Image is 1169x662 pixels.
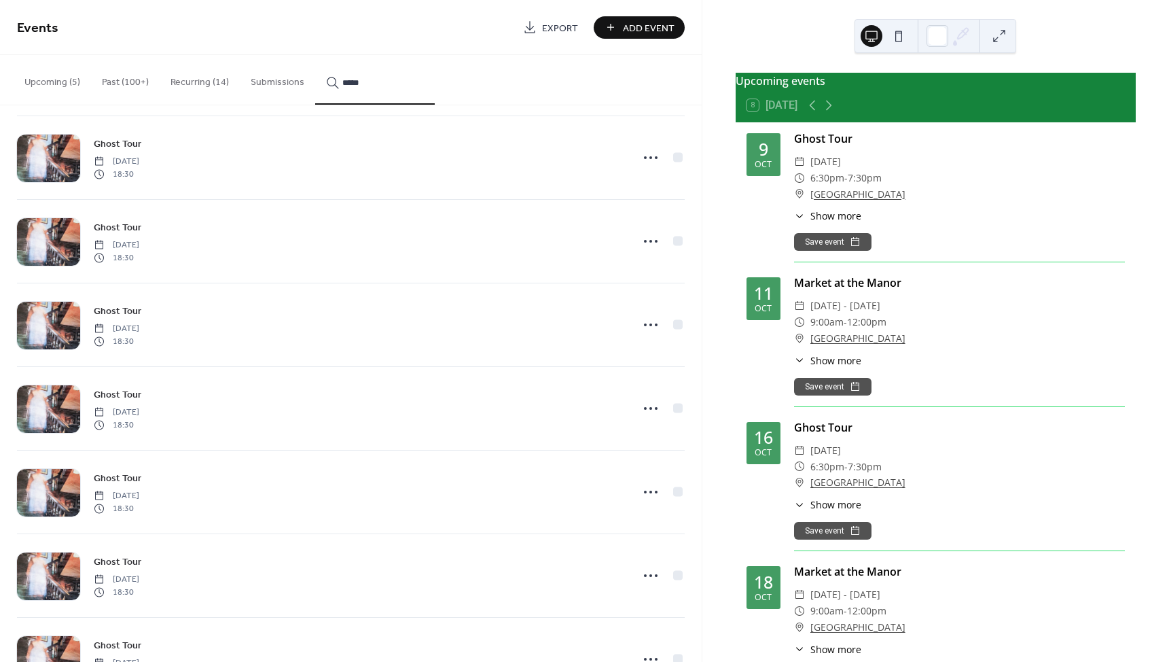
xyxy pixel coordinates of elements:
[759,141,768,158] div: 9
[847,314,886,330] span: 12:00pm
[794,186,805,203] div: ​
[794,642,861,657] button: ​Show more
[240,55,315,103] button: Submissions
[755,304,772,313] div: Oct
[794,587,805,603] div: ​
[94,490,139,502] span: [DATE]
[754,429,773,446] div: 16
[810,642,861,657] span: Show more
[844,314,847,330] span: -
[94,586,139,598] span: 18:30
[794,642,805,657] div: ​
[794,603,805,619] div: ​
[94,168,139,180] span: 18:30
[94,574,139,586] span: [DATE]
[794,353,861,368] button: ​Show more
[844,170,848,186] span: -
[794,522,871,540] button: Save event
[594,16,685,39] button: Add Event
[94,323,139,335] span: [DATE]
[810,442,841,459] span: [DATE]
[94,221,141,235] span: Ghost Tour
[810,474,905,491] a: [GEOGRAPHIC_DATA]
[794,275,1125,291] div: Market at the Manor
[91,55,160,103] button: Past (100+)
[94,502,139,515] span: 18:30
[794,314,805,330] div: ​
[810,314,844,330] span: 9:00am
[94,239,139,251] span: [DATE]
[94,251,139,264] span: 18:30
[794,442,805,459] div: ​
[810,603,844,619] span: 9:00am
[94,639,141,653] span: Ghost Tour
[94,304,141,319] span: Ghost Tour
[810,170,844,186] span: 6:30pm
[794,419,1125,436] div: Ghost Tour
[755,449,772,457] div: Oct
[848,170,882,186] span: 7:30pm
[794,209,805,223] div: ​
[810,330,905,347] a: [GEOGRAPHIC_DATA]
[810,186,905,203] a: [GEOGRAPHIC_DATA]
[14,55,91,103] button: Upcoming (5)
[94,137,141,152] span: Ghost Tour
[94,136,141,152] a: Ghost Tour
[755,160,772,169] div: Oct
[94,388,141,402] span: Ghost Tour
[794,298,805,314] div: ​
[94,156,139,168] span: [DATE]
[794,459,805,475] div: ​
[94,419,139,431] span: 18:30
[94,387,141,402] a: Ghost Tour
[160,55,240,103] button: Recurring (14)
[794,130,1125,147] div: Ghost Tour
[94,554,141,570] a: Ghost Tour
[810,498,861,512] span: Show more
[94,470,141,486] a: Ghost Tour
[794,498,805,512] div: ​
[94,303,141,319] a: Ghost Tour
[513,16,588,39] a: Export
[794,233,871,251] button: Save event
[794,170,805,186] div: ​
[794,474,805,491] div: ​
[847,603,886,619] span: 12:00pm
[810,353,861,368] span: Show more
[755,593,772,602] div: Oct
[844,459,848,475] span: -
[754,574,773,591] div: 18
[736,73,1136,89] div: Upcoming events
[94,406,139,419] span: [DATE]
[542,21,578,35] span: Export
[754,285,773,302] div: 11
[810,298,880,314] span: [DATE] - [DATE]
[94,555,141,570] span: Ghost Tour
[794,330,805,347] div: ​
[844,603,847,619] span: -
[810,587,880,603] span: [DATE] - [DATE]
[94,638,141,653] a: Ghost Tour
[794,563,1125,580] div: Market at the Manor
[794,353,805,368] div: ​
[794,209,861,223] button: ​Show more
[810,154,841,170] span: [DATE]
[623,21,675,35] span: Add Event
[17,15,58,41] span: Events
[794,619,805,635] div: ​
[94,335,139,347] span: 18:30
[794,378,871,396] button: Save event
[94,220,141,235] a: Ghost Tour
[848,459,882,475] span: 7:30pm
[794,498,861,512] button: ​Show more
[810,619,905,635] a: [GEOGRAPHIC_DATA]
[810,209,861,223] span: Show more
[810,459,844,475] span: 6:30pm
[94,472,141,486] span: Ghost Tour
[794,154,805,170] div: ​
